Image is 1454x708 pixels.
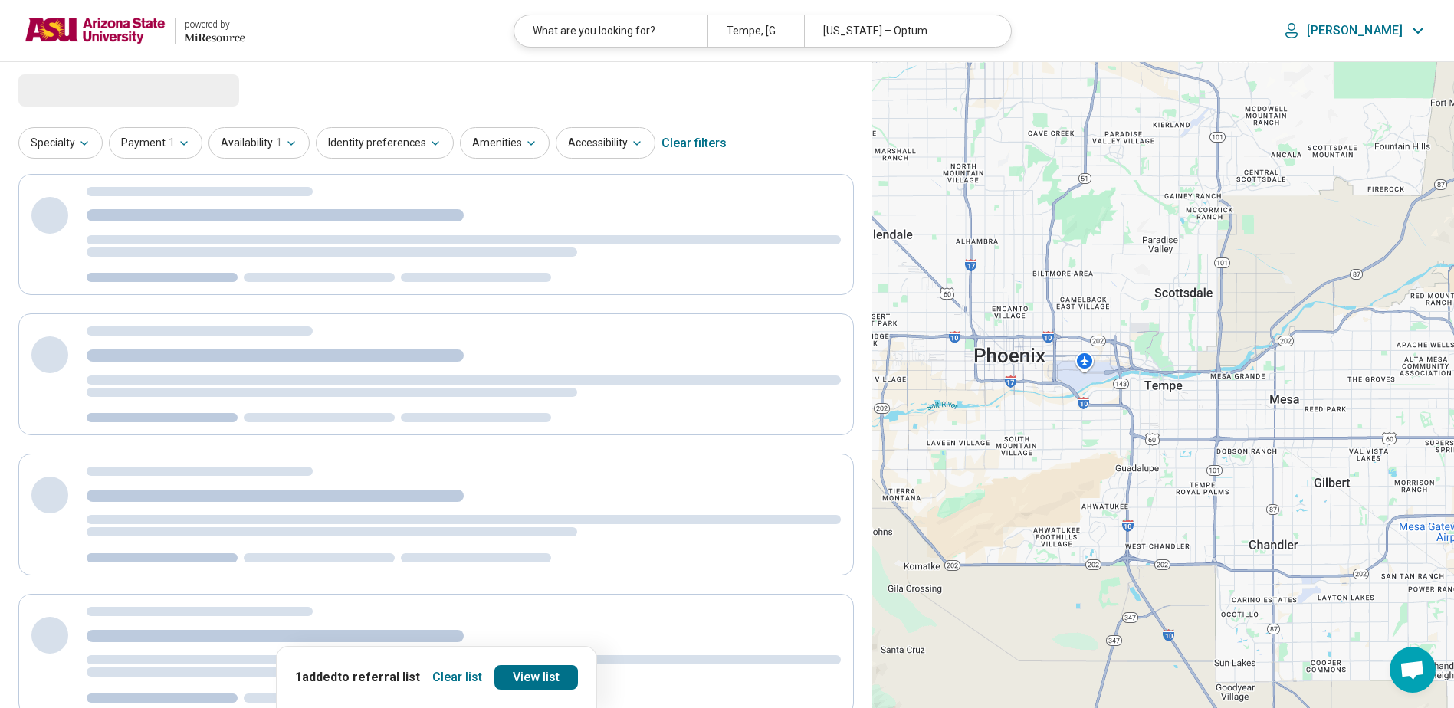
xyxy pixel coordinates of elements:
button: Amenities [460,127,550,159]
span: Loading... [18,74,147,105]
a: View list [494,665,578,690]
button: Identity preferences [316,127,454,159]
div: Clear filters [661,125,727,162]
button: Accessibility [556,127,655,159]
div: powered by [185,18,245,31]
p: [PERSON_NAME] [1307,23,1403,38]
span: 1 [276,135,282,151]
div: Open chat [1390,647,1436,693]
div: [US_STATE] – Optum [804,15,997,47]
span: to referral list [337,670,420,684]
button: Availability1 [208,127,310,159]
button: Specialty [18,127,103,159]
img: Arizona State University [25,12,166,49]
button: Clear list [426,665,488,690]
div: What are you looking for? [514,15,707,47]
button: Payment1 [109,127,202,159]
p: 1 added [295,668,420,687]
div: Tempe, [GEOGRAPHIC_DATA] [707,15,804,47]
span: 1 [169,135,175,151]
a: Arizona State Universitypowered by [25,12,245,49]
